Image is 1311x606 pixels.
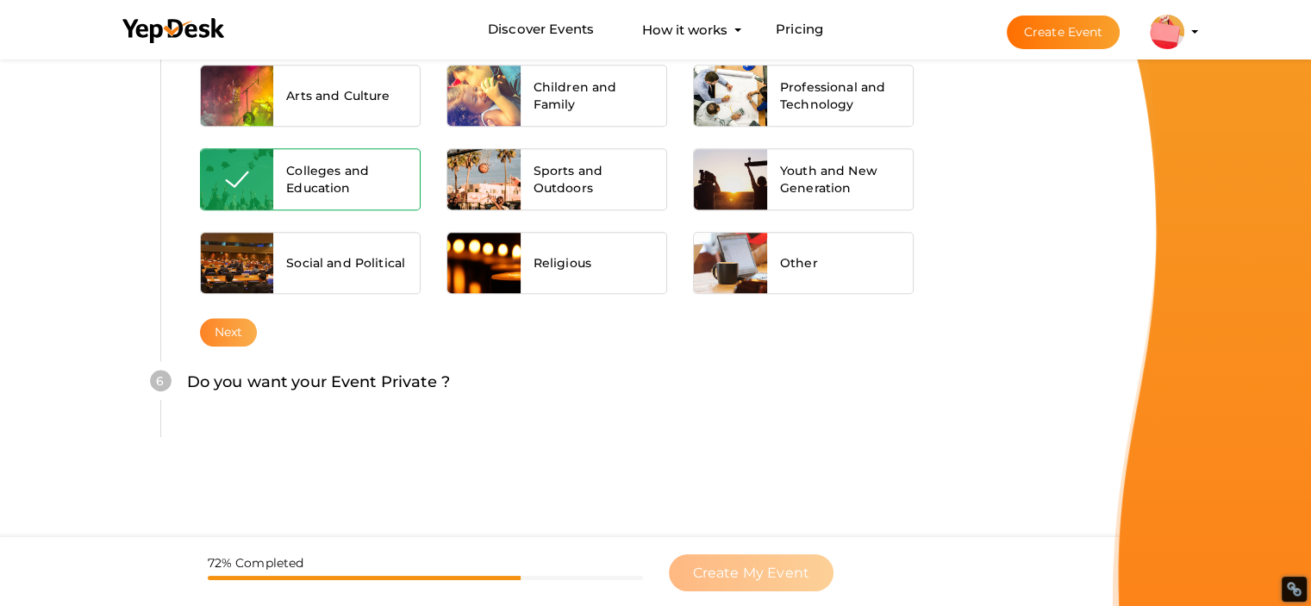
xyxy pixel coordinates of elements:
[776,14,823,46] a: Pricing
[669,554,833,591] button: Create My Event
[150,370,172,391] div: 6
[693,565,809,581] span: Create My Event
[780,78,901,113] span: Professional and Technology
[637,14,733,46] button: How it works
[200,318,258,347] button: Next
[286,162,407,197] span: Colleges and Education
[286,254,405,272] span: Social and Political
[208,554,304,572] label: 72% Completed
[286,87,390,104] span: Arts and Culture
[780,254,818,272] span: Other
[225,168,248,190] img: tick-white.svg
[534,78,654,113] span: Children and Family
[534,254,591,272] span: Religious
[187,370,450,395] label: Do you want your Event Private ?
[1150,15,1184,49] img: UGWLAOJG_small.jpeg
[780,162,901,197] span: Youth and New Generation
[1286,581,1302,597] div: Restore Info Box &#10;&#10;NoFollow Info:&#10; META-Robots NoFollow: &#09;true&#10; META-Robots N...
[534,162,654,197] span: Sports and Outdoors
[1007,16,1121,49] button: Create Event
[488,14,594,46] a: Discover Events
